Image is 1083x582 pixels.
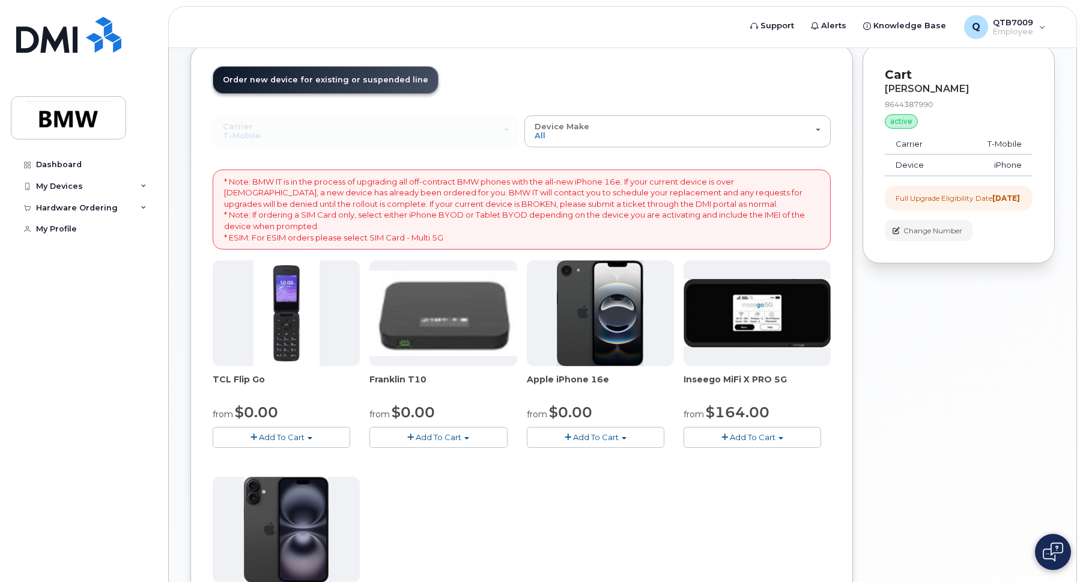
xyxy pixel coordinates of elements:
[896,193,1020,203] div: Full Upgrade Eligibility Date
[253,260,320,366] img: TCL_FLIP_MODE.jpg
[802,14,855,38] a: Alerts
[742,14,802,38] a: Support
[885,84,1033,94] div: [PERSON_NAME]
[223,75,428,84] span: Order new device for existing or suspended line
[885,155,954,176] td: Device
[527,409,547,420] small: from
[684,279,831,348] img: cut_small_inseego_5G.jpg
[369,373,517,397] div: Franklin T10
[527,373,674,397] div: Apple iPhone 16e
[213,373,360,397] div: TCL Flip Go
[392,403,435,421] span: $0.00
[369,271,517,356] img: t10.jpg
[885,220,972,241] button: Change Number
[993,17,1033,27] span: QTB7009
[416,432,461,442] span: Add To Cart
[730,432,775,442] span: Add To Cart
[760,20,794,32] span: Support
[213,409,233,420] small: from
[821,20,846,32] span: Alerts
[956,15,1054,39] div: QTB7009
[954,155,1033,176] td: iPhone
[684,409,704,420] small: from
[706,403,769,421] span: $164.00
[527,427,664,448] button: Add To Cart
[885,133,954,155] td: Carrier
[992,194,1020,203] strong: [DATE]
[224,176,819,243] p: * Note: BMW IT is in the process of upgrading all off-contract BMW phones with the all-new iPhone...
[684,373,831,397] div: Inseego MiFi X PRO 5G
[535,130,545,140] span: All
[972,20,980,34] span: Q
[684,427,821,448] button: Add To Cart
[213,427,350,448] button: Add To Cart
[557,260,643,366] img: iphone16e.png
[954,133,1033,155] td: T-Mobile
[369,409,390,420] small: from
[524,115,831,147] button: Device Make All
[903,225,962,236] span: Change Number
[855,14,954,38] a: Knowledge Base
[1043,542,1063,562] img: Open chat
[549,403,592,421] span: $0.00
[885,66,1033,84] p: Cart
[235,403,278,421] span: $0.00
[573,432,619,442] span: Add To Cart
[993,27,1033,37] span: Employee
[259,432,305,442] span: Add To Cart
[885,114,918,129] div: active
[369,427,507,448] button: Add To Cart
[535,121,589,131] span: Device Make
[885,99,1033,109] div: 8644387990
[873,20,946,32] span: Knowledge Base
